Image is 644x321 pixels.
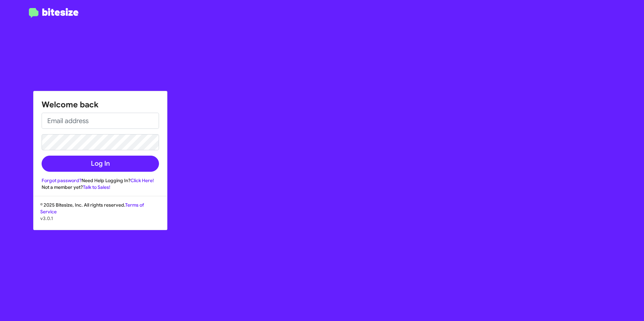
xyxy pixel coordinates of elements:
button: Log In [42,156,159,172]
a: Talk to Sales! [83,184,110,190]
a: Click Here! [130,177,154,183]
div: Not a member yet? [42,184,159,191]
a: Forgot password? [42,177,82,183]
input: Email address [42,113,159,129]
div: Need Help Logging In? [42,177,159,184]
h1: Welcome back [42,99,159,110]
div: © 2025 Bitesize, Inc. All rights reserved. [34,202,167,230]
p: v3.0.1 [40,215,160,222]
